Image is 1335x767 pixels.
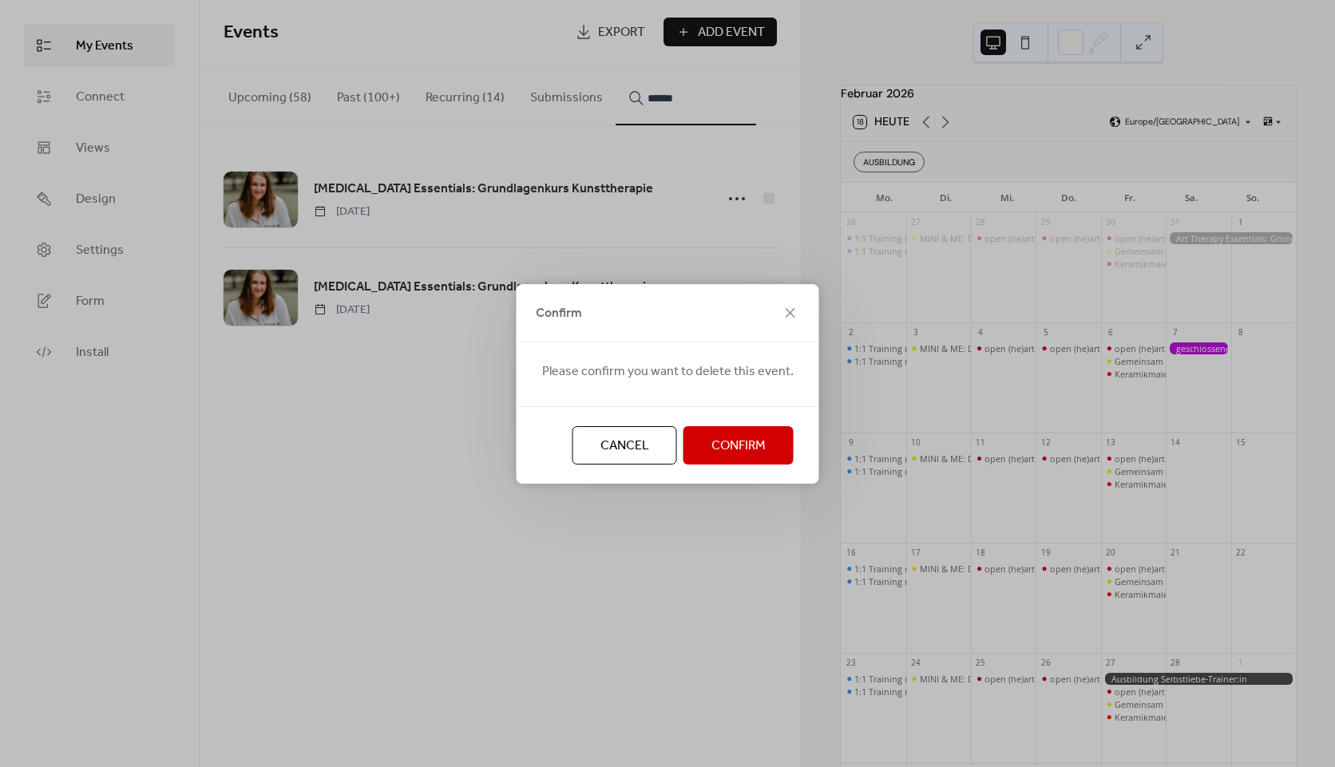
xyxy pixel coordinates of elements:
[600,437,649,456] span: Cancel
[536,304,582,323] span: Confirm
[711,437,766,456] span: Confirm
[683,426,794,465] button: Confirm
[572,426,677,465] button: Cancel
[542,362,794,382] span: Please confirm you want to delete this event.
